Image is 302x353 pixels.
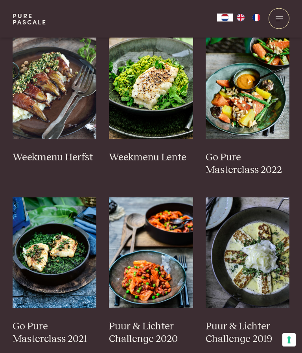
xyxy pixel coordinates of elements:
a: PurePascale [13,13,47,25]
h3: Weekmenu Lente [109,152,193,164]
img: Puur &#038; Lichter Challenge 2020 [109,198,193,308]
h3: Puur & Lichter Challenge 2020 [109,321,193,346]
a: FR [249,14,264,22]
h3: Go Pure Masterclass 2022 [206,152,290,177]
img: Go Pure Masterclass 2022 [206,29,290,139]
aside: Language selected: Nederlands [217,14,264,22]
a: NL [217,14,233,22]
h3: Puur & Lichter Challenge 2019 [206,321,290,346]
img: Weekmenu Herfst [13,29,97,139]
a: Go Pure Masterclass 2022 Go Pure Masterclass 2022 [206,29,290,177]
img: Weekmenu Lente [109,29,193,139]
h3: Weekmenu Herfst [13,152,97,164]
a: Go Pure Masterclass 2021 Go Pure Masterclass 2021 [13,198,97,346]
a: Puur &#038; Lichter Challenge 2019 Puur & Lichter Challenge 2019 [206,198,290,346]
ul: Language list [233,14,264,22]
a: EN [233,14,249,22]
a: Weekmenu Lente Weekmenu Lente [109,29,193,164]
a: Weekmenu Herfst Weekmenu Herfst [13,29,97,164]
img: Puur &#038; Lichter Challenge 2019 [206,198,290,308]
a: Puur &#038; Lichter Challenge 2020 Puur & Lichter Challenge 2020 [109,198,193,346]
img: Go Pure Masterclass 2021 [13,198,97,308]
div: Language [217,14,233,22]
button: Uw voorkeuren voor toestemming voor trackingtechnologieën [282,333,296,347]
h3: Go Pure Masterclass 2021 [13,321,97,346]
